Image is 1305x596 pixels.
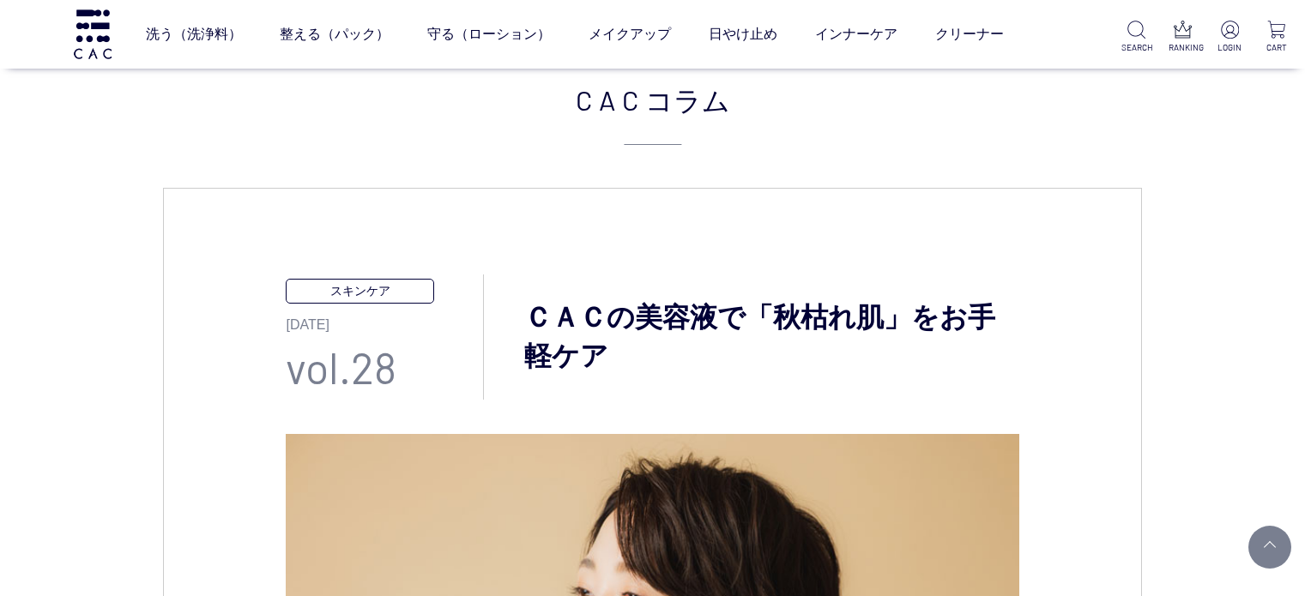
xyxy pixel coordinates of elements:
span: コラム [645,79,730,120]
img: logo [71,9,114,58]
a: メイクアップ [589,10,671,58]
a: LOGIN [1215,21,1245,54]
a: 洗う（洗浄料） [146,10,242,58]
p: RANKING [1169,41,1199,54]
p: vol.28 [286,335,483,400]
a: 日やけ止め [709,10,777,58]
a: クリーナー [935,10,1004,58]
p: [DATE] [286,304,483,335]
h3: ＣＡＣの美容液で「秋枯れ肌」をお手軽ケア [484,298,1018,376]
a: CART [1261,21,1291,54]
a: SEARCH [1121,21,1151,54]
p: CART [1261,41,1291,54]
p: LOGIN [1215,41,1245,54]
p: SEARCH [1121,41,1151,54]
a: 整える（パック） [280,10,390,58]
a: 守る（ローション） [427,10,551,58]
a: インナーケア [815,10,897,58]
h2: CAC [163,79,1142,145]
a: RANKING [1169,21,1199,54]
p: スキンケア [286,279,433,304]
